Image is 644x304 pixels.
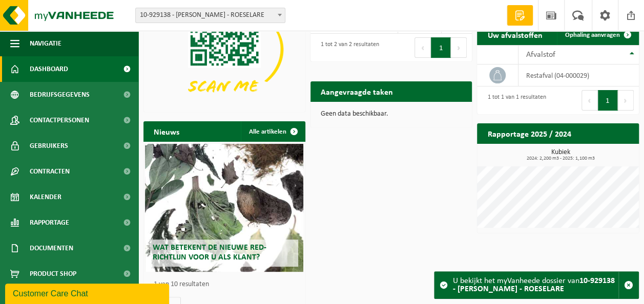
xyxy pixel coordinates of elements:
button: Next [451,37,467,58]
button: 1 [598,90,618,111]
span: Contracten [30,159,70,184]
span: Afvalstof [526,51,555,59]
a: Ophaling aanvragen [557,25,638,45]
button: Next [618,90,634,111]
span: 10-929138 - VUYLSTEKE HILDE - ROESELARE [135,8,285,23]
span: Gebruikers [30,133,68,159]
h2: Rapportage 2025 / 2024 [477,123,581,143]
h2: Uw afvalstoffen [477,25,552,45]
span: Dashboard [30,56,68,82]
h2: Nieuws [143,121,190,141]
span: Wat betekent de nieuwe RED-richtlijn voor u als klant? [153,244,266,262]
div: U bekijkt het myVanheede dossier van [453,272,618,298]
a: Wat betekent de nieuwe RED-richtlijn voor u als klant? [145,144,303,272]
a: Alle artikelen [241,121,304,142]
span: Documenten [30,235,73,261]
button: 1 [431,37,451,58]
p: Geen data beschikbaar. [321,111,462,118]
h3: Kubiek [482,149,639,161]
button: Previous [581,90,598,111]
span: Ophaling aanvragen [565,32,620,38]
td: restafval (04-000029) [518,64,639,86]
iframe: chat widget [5,281,171,304]
button: Previous [414,37,431,58]
strong: 10-929138 - [PERSON_NAME] - ROESELARE [453,277,615,293]
div: 1 tot 2 van 2 resultaten [316,36,379,59]
span: Bedrijfsgegevens [30,82,90,107]
span: Product Shop [30,261,76,287]
span: 2024: 2,200 m3 - 2025: 1,100 m3 [482,156,639,161]
h2: Aangevraagde taken [310,81,403,101]
span: Rapportage [30,210,69,235]
p: 1 van 10 resultaten [154,281,300,288]
span: Contactpersonen [30,107,89,133]
div: 1 tot 1 van 1 resultaten [482,89,546,112]
a: Bekijk rapportage [563,143,638,164]
span: 10-929138 - VUYLSTEKE HILDE - ROESELARE [136,8,285,23]
span: Navigatie [30,31,61,56]
span: Kalender [30,184,61,210]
